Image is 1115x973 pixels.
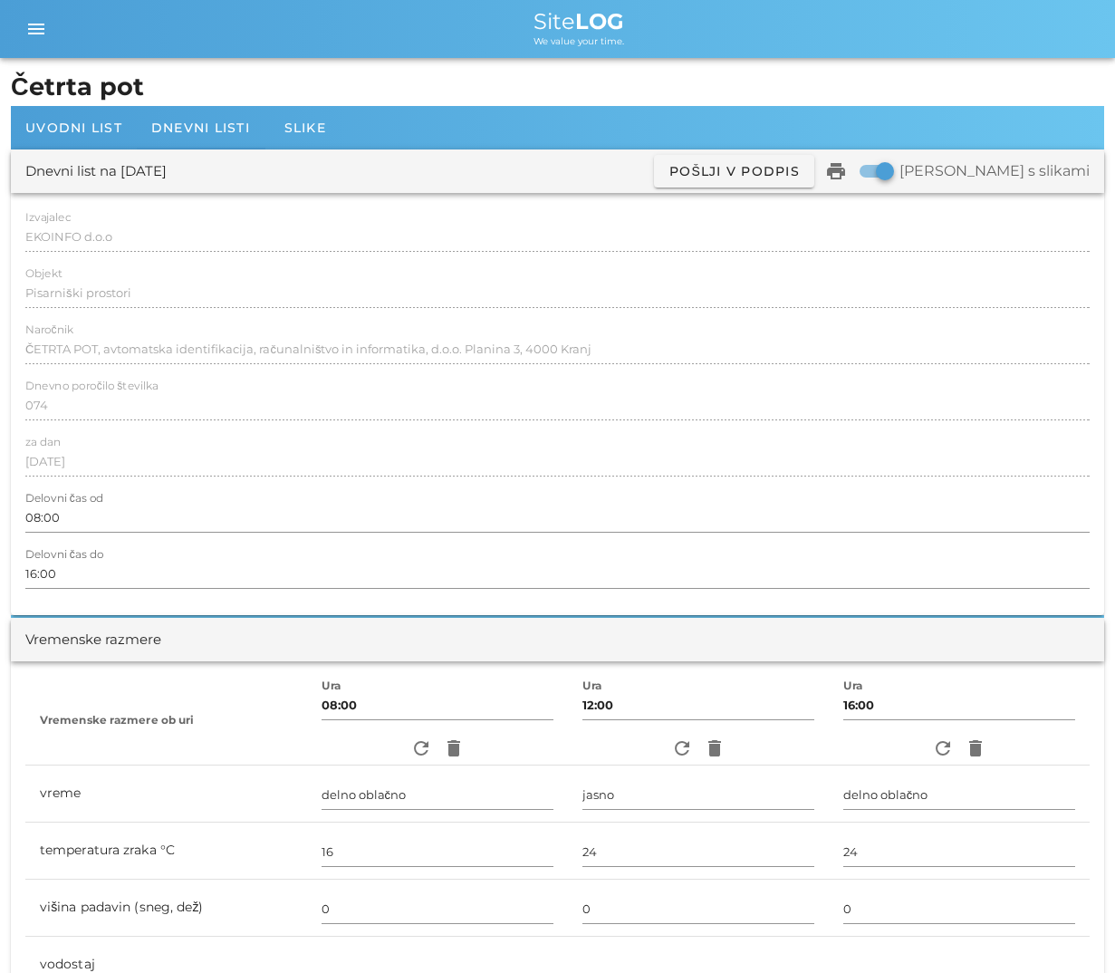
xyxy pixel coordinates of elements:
[25,211,71,225] label: Izvajalec
[25,492,103,506] label: Delovni čas od
[25,823,307,880] td: temperatura zraka °C
[284,120,326,136] span: Slike
[899,162,1090,180] label: [PERSON_NAME] s slikami
[25,323,73,337] label: Naročnik
[533,8,624,34] span: Site
[965,737,986,759] i: delete
[654,155,814,188] button: Pošlji v podpis
[582,679,602,693] label: Ura
[151,120,250,136] span: Dnevni listi
[25,120,122,136] span: Uvodni list
[856,777,1115,973] div: Pripomoček za klepet
[25,267,62,281] label: Objekt
[704,737,726,759] i: delete
[25,630,161,650] div: Vremenske razmere
[25,676,307,766] th: Vremenske razmere ob uri
[322,679,341,693] label: Ura
[668,163,800,179] span: Pošlji v podpis
[932,737,954,759] i: refresh
[671,737,693,759] i: refresh
[11,69,1104,106] h1: Četrta pot
[25,880,307,937] td: višina padavin (sneg, dež)
[25,548,103,562] label: Delovni čas do
[825,160,847,182] i: print
[25,18,47,40] i: menu
[533,35,624,47] span: We value your time.
[25,380,159,393] label: Dnevno poročilo številka
[575,8,624,34] b: LOG
[443,737,465,759] i: delete
[25,766,307,823] td: vreme
[843,679,863,693] label: Ura
[856,777,1115,973] iframe: Chat Widget
[410,737,432,759] i: refresh
[25,436,61,449] label: za dan
[25,161,167,182] div: Dnevni list na [DATE]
